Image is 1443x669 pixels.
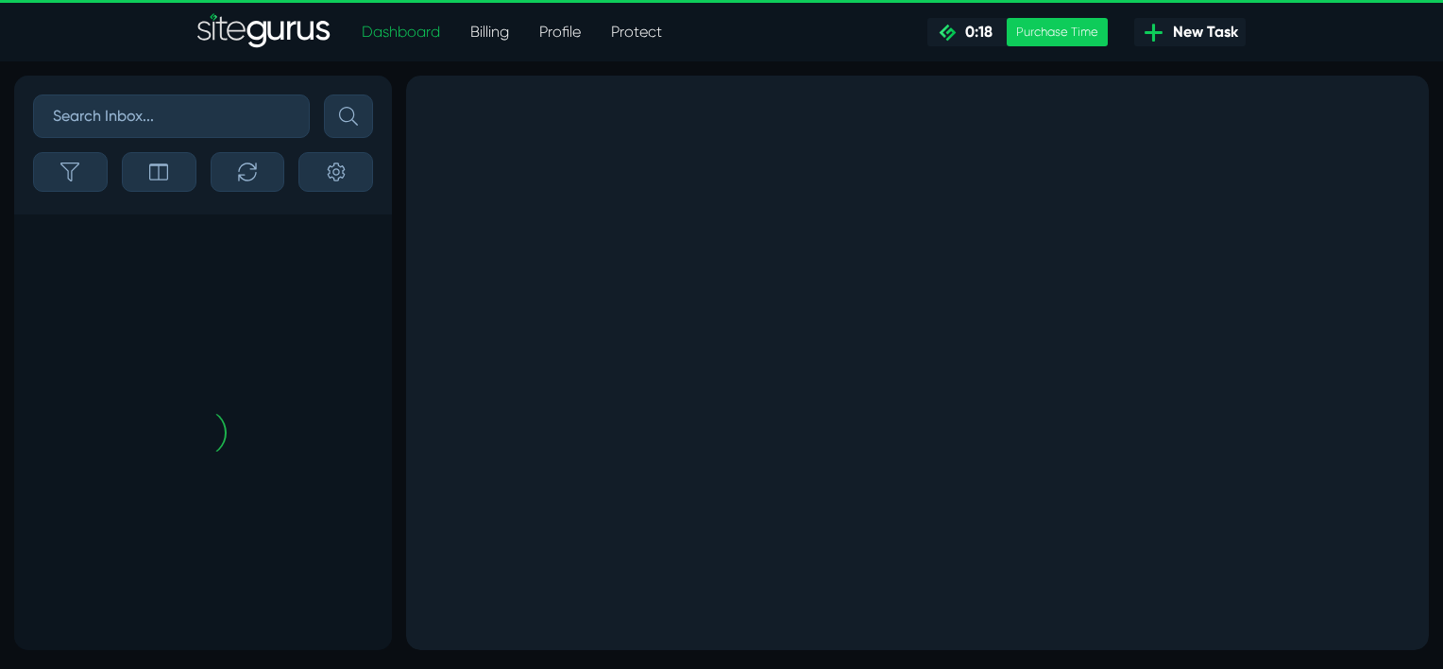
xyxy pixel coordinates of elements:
input: Search Inbox... [33,94,310,138]
a: SiteGurus [197,13,331,51]
a: 0:18 Purchase Time [927,18,1108,46]
span: New Task [1165,21,1238,43]
span: 0:18 [958,23,993,41]
a: Profile [524,13,596,51]
div: Purchase Time [1007,18,1108,46]
img: Sitegurus Logo [197,13,331,51]
a: Billing [455,13,524,51]
a: Protect [596,13,677,51]
a: Dashboard [347,13,455,51]
a: New Task [1134,18,1246,46]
